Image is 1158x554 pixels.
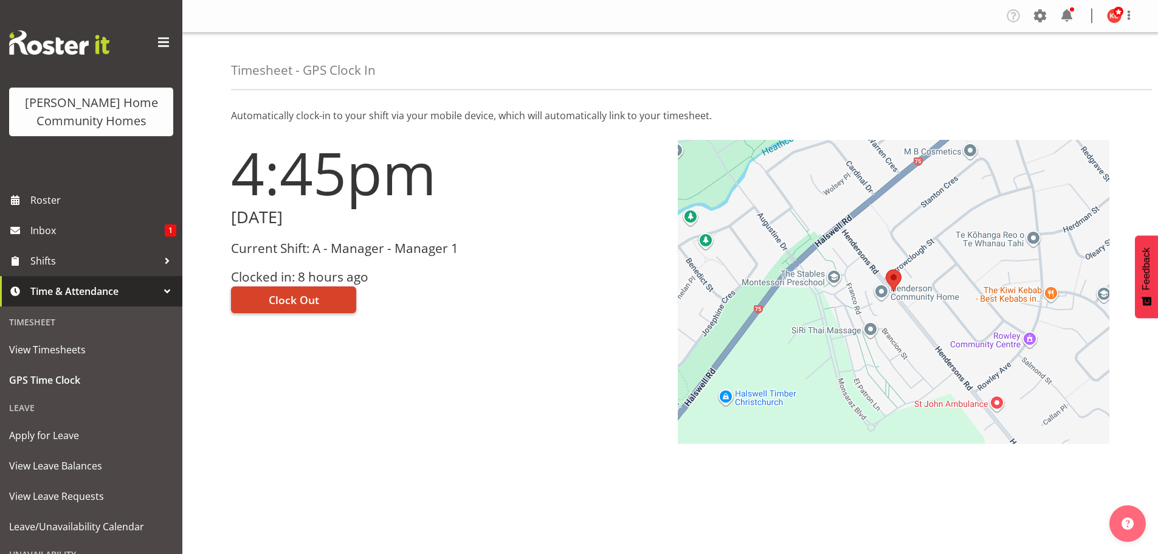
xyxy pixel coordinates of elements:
span: View Leave Requests [9,487,173,505]
span: View Leave Balances [9,457,173,475]
h3: Current Shift: A - Manager - Manager 1 [231,241,663,255]
span: Leave/Unavailability Calendar [9,518,173,536]
img: help-xxl-2.png [1122,518,1134,530]
img: kirsty-crossley8517.jpg [1107,9,1122,23]
span: Time & Attendance [30,282,158,300]
span: View Timesheets [9,341,173,359]
span: Apply for Leave [9,426,173,445]
a: View Timesheets [3,334,179,365]
h2: [DATE] [231,208,663,227]
h1: 4:45pm [231,140,663,206]
button: Clock Out [231,286,356,313]
div: [PERSON_NAME] Home Community Homes [21,94,161,130]
a: Leave/Unavailability Calendar [3,511,179,542]
div: Timesheet [3,310,179,334]
span: GPS Time Clock [9,371,173,389]
span: 1 [165,224,176,237]
h4: Timesheet - GPS Clock In [231,63,376,77]
a: GPS Time Clock [3,365,179,395]
button: Feedback - Show survey [1135,235,1158,318]
a: View Leave Requests [3,481,179,511]
a: Apply for Leave [3,420,179,451]
span: Shifts [30,252,158,270]
span: Inbox [30,221,165,240]
div: Leave [3,395,179,420]
p: Automatically clock-in to your shift via your mobile device, which will automatically link to you... [231,108,1109,123]
h3: Clocked in: 8 hours ago [231,270,663,284]
span: Clock Out [269,292,319,308]
span: Roster [30,191,176,209]
a: View Leave Balances [3,451,179,481]
img: Rosterit website logo [9,30,109,55]
span: Feedback [1141,248,1152,290]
